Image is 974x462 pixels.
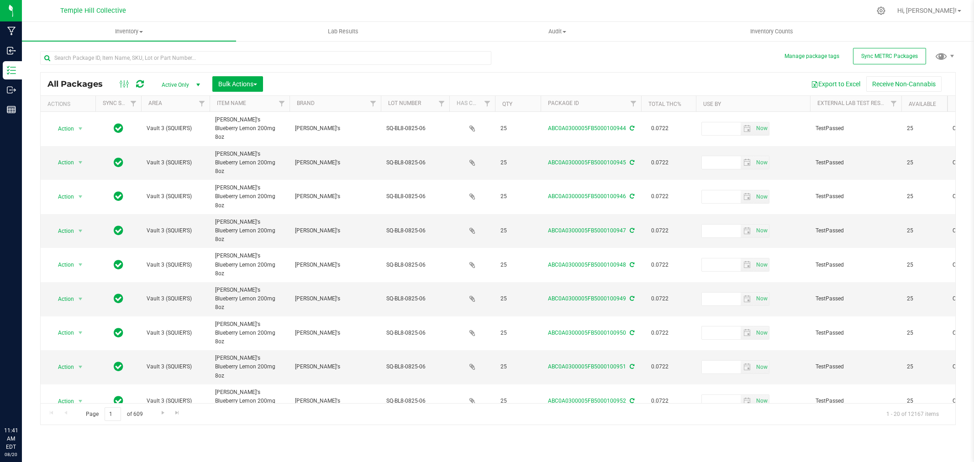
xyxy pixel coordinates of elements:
span: SQ-BL8-0825-06 [386,397,444,405]
span: Sync METRC Packages [861,53,918,59]
span: 0.0722 [647,360,673,373]
span: Sync from Compliance System [628,193,634,199]
span: All Packages [47,79,112,89]
span: Sync from Compliance System [628,295,634,302]
a: Area [148,100,162,106]
a: Qty [502,101,512,107]
span: 25 [907,329,942,337]
span: 25 [500,362,535,371]
inline-svg: Reports [7,105,16,114]
a: Filter [886,96,901,111]
button: Receive Non-Cannabis [866,76,942,92]
span: [PERSON_NAME]'s Blueberry Lemon 200mg 8oz [215,388,284,415]
span: 0.0722 [647,292,673,305]
span: [PERSON_NAME]'s [295,226,375,235]
span: 25 [500,192,535,201]
span: TestPassed [816,261,896,269]
span: [PERSON_NAME]'s [295,124,375,133]
span: [PERSON_NAME]'s [295,261,375,269]
a: ABC0A0300005FB5000100950 [548,330,626,336]
span: Hi, [PERSON_NAME]! [897,7,957,14]
span: Lab Results [316,27,371,36]
span: select [741,395,754,408]
span: Vault 3 (SQUIER'S) [147,226,204,235]
span: select [754,326,769,339]
span: [PERSON_NAME]'s Blueberry Lemon 200mg 8oz [215,320,284,346]
span: TestPassed [816,329,896,337]
span: Sync from Compliance System [628,363,634,370]
span: [PERSON_NAME]'s Blueberry Lemon 200mg 8oz [215,184,284,210]
span: Sync from Compliance System [628,330,634,336]
inline-svg: Inventory [7,66,16,75]
span: [PERSON_NAME]'s Blueberry Lemon 200mg 8oz [215,218,284,244]
div: Actions [47,101,92,107]
a: Filter [274,96,290,111]
input: 1 [105,407,121,421]
span: select [754,156,769,169]
span: Set Current date [754,394,769,408]
span: 0.0722 [647,394,673,408]
span: [PERSON_NAME]'s Blueberry Lemon 200mg 8oz [215,252,284,278]
a: ABC0A0300005FB5000100952 [548,398,626,404]
span: Sync from Compliance System [628,159,634,166]
span: SQ-BL8-0825-06 [386,261,444,269]
span: [PERSON_NAME]'s Blueberry Lemon 200mg 8oz [215,286,284,312]
span: Set Current date [754,190,769,204]
button: Sync METRC Packages [853,48,926,64]
a: Audit [450,22,664,41]
span: 25 [907,261,942,269]
span: Action [50,156,74,169]
span: Sync from Compliance System [628,262,634,268]
a: Go to the last page [171,407,184,420]
a: External Lab Test Result [817,100,889,106]
button: Manage package tags [784,52,839,60]
span: Temple Hill Collective [60,7,126,15]
span: Action [50,258,74,271]
span: 25 [907,362,942,371]
a: Total THC% [648,101,681,107]
span: select [754,225,769,237]
span: In Sync [114,292,123,305]
span: [PERSON_NAME]'s [295,362,375,371]
iframe: Resource center [9,389,37,416]
span: TestPassed [816,192,896,201]
span: Sync from Compliance System [628,227,634,234]
a: ABC0A0300005FB5000100951 [548,363,626,370]
a: Available [909,101,936,107]
a: Brand [297,100,315,106]
a: ABC0A0300005FB5000100946 [548,193,626,199]
inline-svg: Outbound [7,85,16,94]
span: Set Current date [754,224,769,237]
span: TestPassed [816,158,896,167]
span: Action [50,395,74,408]
span: In Sync [114,258,123,271]
span: select [741,225,754,237]
span: TestPassed [816,124,896,133]
span: In Sync [114,360,123,373]
span: 25 [500,158,535,167]
a: Filter [126,96,141,111]
span: Vault 3 (SQUIER'S) [147,158,204,167]
span: Set Current date [754,292,769,305]
a: Inventory [22,22,236,41]
a: Filter [626,96,641,111]
th: Has COA [449,96,495,112]
span: In Sync [114,224,123,237]
span: 0.0722 [647,190,673,203]
span: select [754,122,769,135]
span: 25 [907,397,942,405]
span: Action [50,293,74,305]
span: [PERSON_NAME]'s Blueberry Lemon 200mg 8oz [215,150,284,176]
span: Set Current date [754,122,769,135]
span: 0.0722 [647,224,673,237]
a: Item Name [217,100,246,106]
span: 0.0722 [647,122,673,135]
span: TestPassed [816,397,896,405]
span: SQ-BL8-0825-06 [386,226,444,235]
button: Export to Excel [805,76,866,92]
span: 25 [500,397,535,405]
span: Set Current date [754,326,769,340]
a: ABC0A0300005FB5000100949 [548,295,626,302]
span: select [754,293,769,305]
iframe: Resource center unread badge [27,388,38,399]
